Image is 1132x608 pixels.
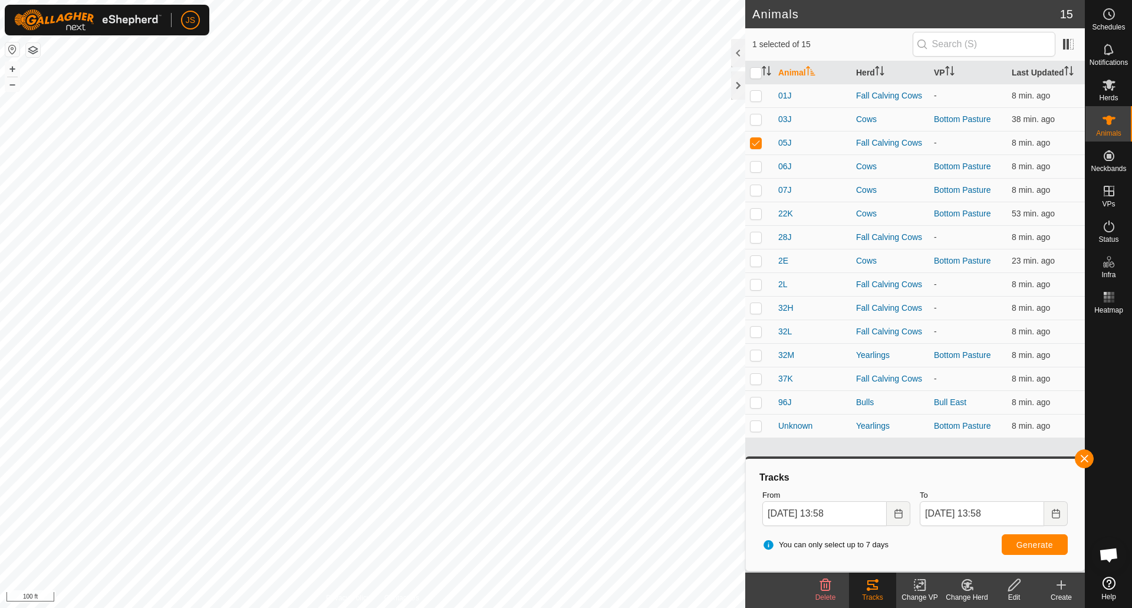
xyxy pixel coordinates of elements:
p-sorticon: Activate to sort [806,68,815,77]
span: Oct 7, 2025, 1:50 PM [1012,232,1050,242]
button: + [5,62,19,76]
img: Gallagher Logo [14,9,162,31]
span: Oct 7, 2025, 1:20 PM [1012,114,1055,124]
a: Bottom Pasture [934,350,991,360]
span: 37K [778,373,793,385]
p-sorticon: Activate to sort [762,68,771,77]
span: 07J [778,184,792,196]
span: Oct 7, 2025, 1:35 PM [1012,256,1055,265]
div: Yearlings [856,420,924,432]
span: JS [186,14,195,27]
span: Oct 7, 2025, 1:50 PM [1012,327,1050,336]
app-display-virtual-paddock-transition: - [934,138,937,147]
span: Animals [1096,130,1121,137]
span: Oct 7, 2025, 1:50 PM [1012,280,1050,289]
span: Oct 7, 2025, 1:50 PM [1012,91,1050,100]
span: 32L [778,326,792,338]
div: Cows [856,184,924,196]
div: Fall Calving Cows [856,302,924,314]
span: 28J [778,231,792,244]
span: Oct 7, 2025, 1:50 PM [1012,397,1050,407]
span: 32M [778,349,794,361]
span: Oct 7, 2025, 1:50 PM [1012,138,1050,147]
h2: Animals [752,7,1060,21]
div: Cows [856,208,924,220]
input: Search (S) [913,32,1055,57]
button: Choose Date [887,501,910,526]
p-sorticon: Activate to sort [875,68,884,77]
a: Privacy Policy [326,593,370,603]
span: 05J [778,137,792,149]
span: Status [1098,236,1118,243]
div: Fall Calving Cows [856,278,924,291]
span: Notifications [1090,59,1128,66]
a: Contact Us [384,593,419,603]
p-sorticon: Activate to sort [1064,68,1074,77]
div: Create [1038,592,1085,603]
label: To [920,489,1068,501]
a: Bull East [934,397,966,407]
span: Oct 7, 2025, 1:50 PM [1012,374,1050,383]
span: Oct 7, 2025, 1:50 PM [1012,303,1050,313]
div: Fall Calving Cows [856,326,924,338]
span: Herds [1099,94,1118,101]
div: Bulls [856,396,924,409]
div: Cows [856,255,924,267]
div: Yearlings [856,349,924,361]
div: Cows [856,113,924,126]
span: 01J [778,90,792,102]
span: Oct 7, 2025, 1:50 PM [1012,350,1050,360]
div: Change VP [896,592,943,603]
span: Oct 7, 2025, 1:50 PM [1012,162,1050,171]
a: Bottom Pasture [934,421,991,430]
span: Heatmap [1094,307,1123,314]
th: Herd [851,61,929,84]
span: 06J [778,160,792,173]
div: Tracks [758,471,1072,485]
div: Change Herd [943,592,990,603]
span: Schedules [1092,24,1125,31]
a: Bottom Pasture [934,185,991,195]
button: Reset Map [5,42,19,57]
button: Map Layers [26,43,40,57]
app-display-virtual-paddock-transition: - [934,303,937,313]
span: 2E [778,255,788,267]
app-display-virtual-paddock-transition: - [934,91,937,100]
app-display-virtual-paddock-transition: - [934,327,937,336]
div: Fall Calving Cows [856,90,924,102]
span: Help [1101,593,1116,600]
span: 15 [1060,5,1073,23]
a: Help [1085,572,1132,605]
span: 96J [778,396,792,409]
th: Animal [774,61,851,84]
button: Generate [1002,534,1068,555]
span: Neckbands [1091,165,1126,172]
app-display-virtual-paddock-transition: - [934,374,937,383]
div: Tracks [849,592,896,603]
div: Edit [990,592,1038,603]
span: VPs [1102,201,1115,208]
div: Fall Calving Cows [856,231,924,244]
label: From [762,489,910,501]
div: Fall Calving Cows [856,137,924,149]
span: 32H [778,302,794,314]
a: Bottom Pasture [934,256,991,265]
span: Oct 7, 2025, 1:05 PM [1012,209,1055,218]
div: Cows [856,160,924,173]
a: Bottom Pasture [934,162,991,171]
div: Fall Calving Cows [856,373,924,385]
a: Bottom Pasture [934,114,991,124]
span: 2L [778,278,788,291]
button: – [5,77,19,91]
span: 1 selected of 15 [752,38,913,51]
span: 03J [778,113,792,126]
th: Last Updated [1007,61,1085,84]
span: Delete [815,593,836,602]
button: Choose Date [1044,501,1068,526]
span: Infra [1101,271,1115,278]
p-sorticon: Activate to sort [945,68,955,77]
div: Open chat [1091,537,1127,573]
span: Oct 7, 2025, 1:50 PM [1012,421,1050,430]
span: You can only select up to 7 days [762,539,889,551]
span: Unknown [778,420,812,432]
